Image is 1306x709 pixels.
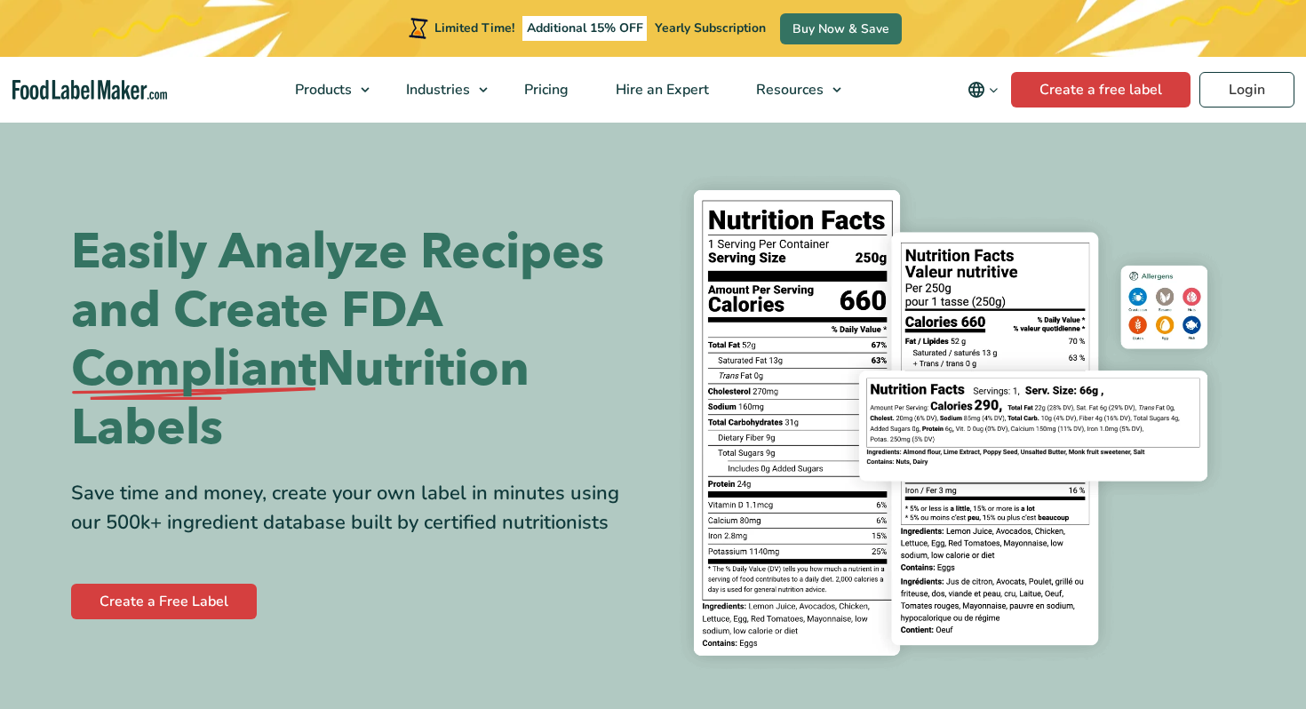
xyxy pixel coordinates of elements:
[610,80,711,100] span: Hire an Expert
[522,16,648,41] span: Additional 15% OFF
[272,57,378,123] a: Products
[593,57,729,123] a: Hire an Expert
[71,223,640,458] h1: Easily Analyze Recipes and Create FDA Nutrition Labels
[751,80,825,100] span: Resources
[71,479,640,538] div: Save time and money, create your own label in minutes using our 500k+ ingredient database built b...
[733,57,850,123] a: Resources
[655,20,766,36] span: Yearly Subscription
[71,340,316,399] span: Compliant
[434,20,514,36] span: Limited Time!
[501,57,588,123] a: Pricing
[401,80,472,100] span: Industries
[71,584,257,619] a: Create a Free Label
[780,13,902,44] a: Buy Now & Save
[383,57,497,123] a: Industries
[519,80,570,100] span: Pricing
[290,80,354,100] span: Products
[1011,72,1191,108] a: Create a free label
[1199,72,1294,108] a: Login
[955,72,1011,108] button: Change language
[12,80,167,100] a: Food Label Maker homepage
